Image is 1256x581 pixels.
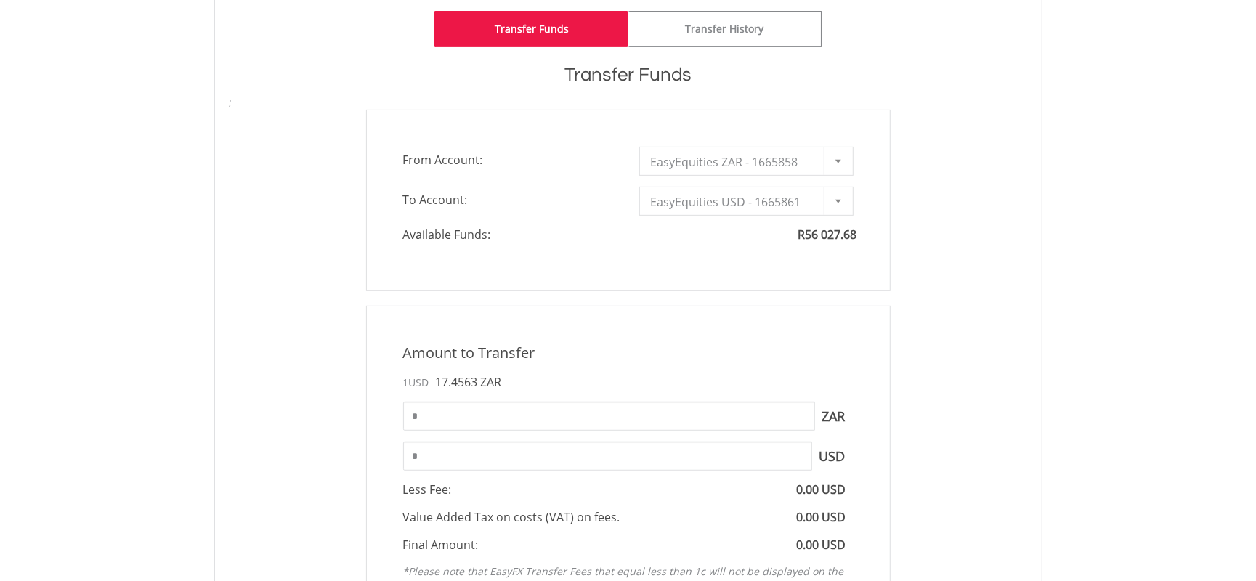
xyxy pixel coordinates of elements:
[797,509,846,525] span: 0.00 USD
[392,147,628,173] span: From Account:
[481,374,502,390] span: ZAR
[403,537,479,553] span: Final Amount:
[434,11,628,47] a: Transfer Funds
[392,343,864,364] div: Amount to Transfer
[812,442,854,471] span: USD
[392,227,628,243] span: Available Funds:
[797,482,846,497] span: 0.00 USD
[403,482,452,497] span: Less Fee:
[230,62,1027,88] h1: Transfer Funds
[429,374,502,390] span: =
[797,537,846,553] span: 0.00 USD
[628,11,822,47] a: Transfer History
[403,509,620,525] span: Value Added Tax on costs (VAT) on fees.
[403,375,429,389] span: 1
[798,227,857,243] span: R56 027.68
[815,402,854,431] span: ZAR
[409,375,429,389] span: USD
[436,374,478,390] span: 17.4563
[392,187,628,213] span: To Account:
[651,147,820,176] span: EasyEquities ZAR - 1665858
[651,187,820,216] span: EasyEquities USD - 1665861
